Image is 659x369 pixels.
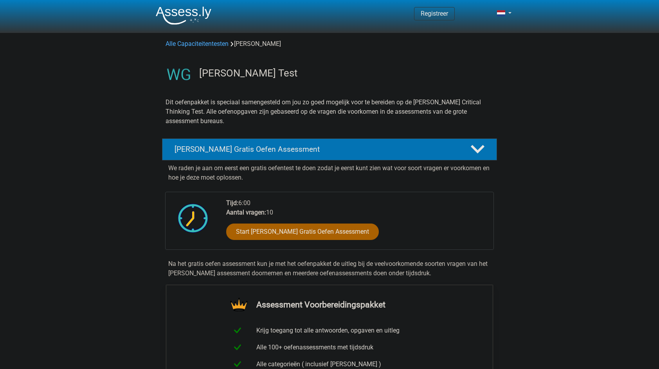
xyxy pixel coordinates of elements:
p: We raden je aan om eerst een gratis oefentest te doen zodat je eerst kunt zien wat voor soort vra... [168,164,491,182]
img: watson glaser [162,58,196,91]
h4: [PERSON_NAME] Gratis Oefen Assessment [175,145,458,154]
a: Registreer [421,10,448,17]
a: Alle Capaciteitentesten [166,40,229,47]
div: 6:00 10 [220,198,493,249]
img: Assessly [156,6,211,25]
h3: [PERSON_NAME] Test [199,67,491,79]
p: Dit oefenpakket is speciaal samengesteld om jou zo goed mogelijk voor te bereiden op de [PERSON_N... [166,98,493,126]
a: [PERSON_NAME] Gratis Oefen Assessment [159,138,500,160]
img: Klok [173,198,213,238]
a: Start [PERSON_NAME] Gratis Oefen Assessment [226,224,379,240]
b: Tijd: [226,199,238,207]
div: [PERSON_NAME] [162,39,497,49]
b: Aantal vragen: [226,209,266,216]
div: Na het gratis oefen assessment kun je met het oefenpakket de uitleg bij de veelvoorkomende soorte... [165,259,494,278]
